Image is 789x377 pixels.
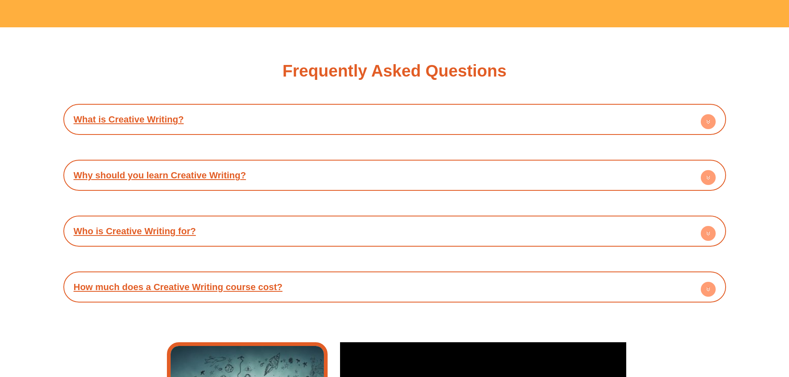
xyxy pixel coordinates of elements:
[74,226,196,236] a: Who is Creative Writing for?
[68,276,722,298] h4: How much does a Creative Writing course cost?
[74,170,246,180] a: Why should you learn Creative Writing?
[68,164,722,187] h4: Why should you learn Creative Writing?
[651,283,789,377] iframe: Chat Widget
[74,114,184,125] a: What is Creative Writing?
[282,62,507,79] h3: Frequently Asked Questions
[74,282,283,292] a: How much does a Creative Writing course cost?
[68,220,722,243] h4: Who is Creative Writing for?
[68,108,722,131] h4: What is Creative Writing?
